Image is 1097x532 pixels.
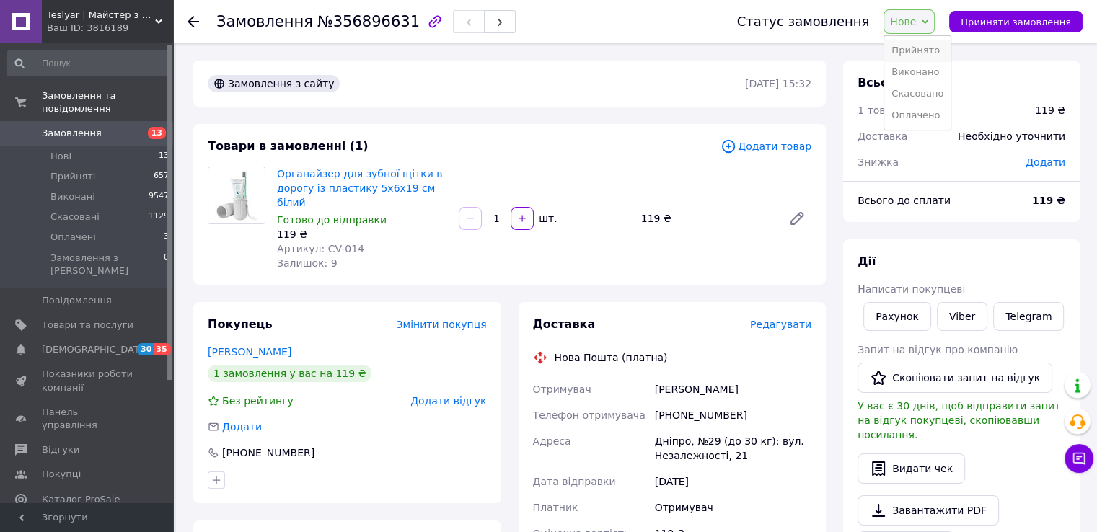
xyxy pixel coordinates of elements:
[164,231,169,244] span: 3
[533,317,596,331] span: Доставка
[208,346,291,358] a: [PERSON_NAME]
[533,435,571,447] span: Адреса
[50,170,95,183] span: Прийняті
[42,368,133,394] span: Показники роботи компанії
[858,283,965,295] span: Написати покупцеві
[159,150,169,163] span: 13
[652,402,814,428] div: [PHONE_NUMBER]
[961,17,1071,27] span: Прийняти замовлення
[42,493,120,506] span: Каталог ProSale
[858,254,876,268] span: Дії
[858,344,1018,355] span: Запит на відгук про компанію
[50,210,100,223] span: Скасовані
[42,406,133,432] span: Панель управління
[884,40,951,61] li: Прийнято
[277,227,447,241] div: 119 ₴
[858,453,965,484] button: Видати чек
[208,139,369,153] span: Товари в замовленні (1)
[50,190,95,203] span: Виконані
[858,130,907,142] span: Доставка
[551,350,671,365] div: Нова Пошта (платна)
[42,89,173,115] span: Замовлення та повідомлення
[149,190,169,203] span: 9547
[884,83,951,105] li: Скасовано
[890,16,916,27] span: Нове
[164,252,169,278] span: 0
[277,214,387,226] span: Готово до відправки
[993,302,1064,331] a: Telegram
[858,76,902,89] span: Всього
[208,365,371,382] div: 1 замовлення у вас на 119 ₴
[863,302,931,331] button: Рахунок
[221,445,316,460] div: [PHONE_NUMBER]
[222,395,294,407] span: Без рейтингу
[216,13,313,30] span: Замовлення
[7,50,170,76] input: Пошук
[277,168,442,208] a: Органайзер для зубної щітки в дорогу із пластику 5х6х19 см білий
[47,9,155,22] span: Teslyar | Майстер з організації простору
[42,468,81,481] span: Покупці
[635,208,777,229] div: 119 ₴
[215,167,257,223] img: Органайзер для зубної щітки в дорогу із пластику 5х6х19 см білий
[317,13,420,30] span: №356896631
[137,343,154,355] span: 30
[652,495,814,520] div: Отримувач
[884,61,951,83] li: Виконано
[949,11,1083,32] button: Прийняти замовлення
[1026,156,1065,168] span: Додати
[745,78,811,89] time: [DATE] 15:32
[397,319,487,330] span: Змінити покупця
[154,343,170,355] span: 35
[750,319,811,330] span: Редагувати
[858,195,951,206] span: Всього до сплати
[1032,195,1065,206] b: 119 ₴
[208,317,273,331] span: Покупець
[858,156,899,168] span: Знижка
[783,204,811,233] a: Редагувати
[652,469,814,495] div: [DATE]
[533,409,646,421] span: Телефон отримувача
[222,421,262,433] span: Додати
[154,170,169,183] span: 657
[277,257,338,269] span: Залишок: 9
[858,400,1060,440] span: У вас є 30 днів, щоб відправити запит на відгук покупцеві, скопіювавши посилання.
[42,343,149,356] span: [DEMOGRAPHIC_DATA]
[533,476,616,487] span: Дата відправки
[533,384,591,395] span: Отримувач
[47,22,173,35] div: Ваш ID: 3816189
[188,14,199,29] div: Повернутися назад
[42,319,133,332] span: Товари та послуги
[884,105,951,126] li: Оплачено
[410,395,486,407] span: Додати відгук
[535,211,558,226] div: шт.
[148,127,166,139] span: 13
[858,363,1052,393] button: Скопіювати запит на відгук
[533,502,578,513] span: Платник
[277,243,364,254] span: Артикул: CV-014
[1065,444,1093,473] button: Чат з покупцем
[50,150,71,163] span: Нові
[42,294,112,307] span: Повідомлення
[1035,103,1065,118] div: 119 ₴
[937,302,987,331] a: Viber
[737,14,870,29] div: Статус замовлення
[42,127,102,140] span: Замовлення
[858,105,898,116] span: 1 товар
[652,376,814,402] div: [PERSON_NAME]
[721,138,811,154] span: Додати товар
[149,210,169,223] span: 1129
[42,443,79,456] span: Відгуки
[652,428,814,469] div: Дніпро, №29 (до 30 кг): вул. Незалежності, 21
[208,75,340,92] div: Замовлення з сайту
[858,495,999,526] a: Завантажити PDF
[50,231,96,244] span: Оплачені
[50,252,164,278] span: Замовлення з [PERSON_NAME]
[949,120,1074,152] div: Необхідно уточнити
